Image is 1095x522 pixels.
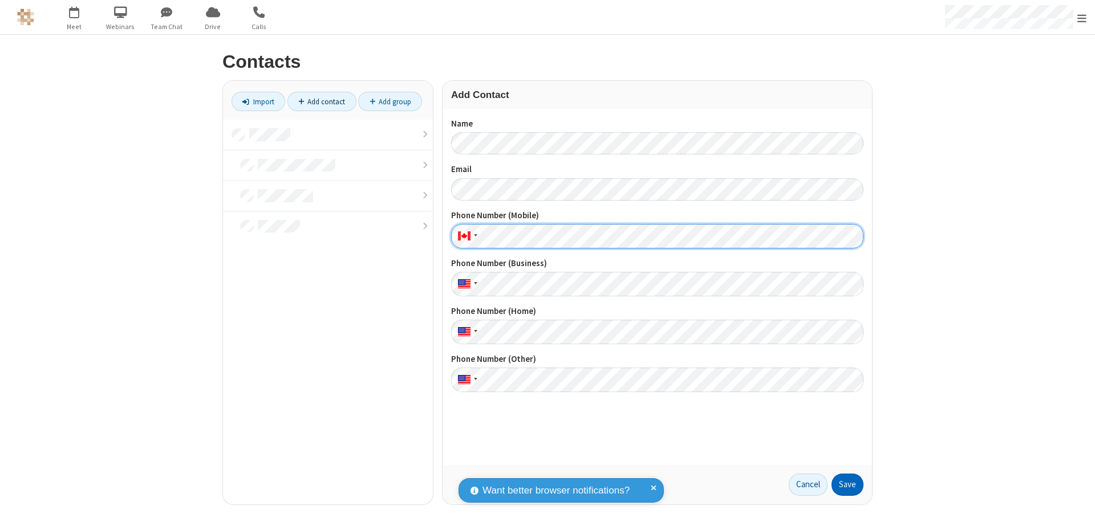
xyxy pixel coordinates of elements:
div: Canada: + 1 [451,224,481,248]
span: Webinars [99,22,142,32]
span: Want better browser notifications? [482,483,630,498]
div: United States: + 1 [451,320,481,344]
iframe: Chat [1066,492,1086,514]
div: United States: + 1 [451,272,481,296]
a: Cancel [789,474,828,496]
label: Email [451,163,863,176]
a: Import [232,92,285,111]
h2: Contacts [222,52,873,72]
div: United States: + 1 [451,368,481,392]
span: Drive [192,22,234,32]
img: QA Selenium DO NOT DELETE OR CHANGE [17,9,34,26]
h3: Add Contact [451,89,863,100]
span: Team Chat [145,22,188,32]
button: Save [832,474,863,496]
a: Add group [358,92,422,111]
span: Calls [238,22,281,32]
label: Phone Number (Mobile) [451,209,863,222]
label: Phone Number (Business) [451,257,863,270]
label: Phone Number (Other) [451,353,863,366]
label: Phone Number (Home) [451,305,863,318]
span: Meet [53,22,96,32]
label: Name [451,117,863,130]
a: Add contact [287,92,356,111]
